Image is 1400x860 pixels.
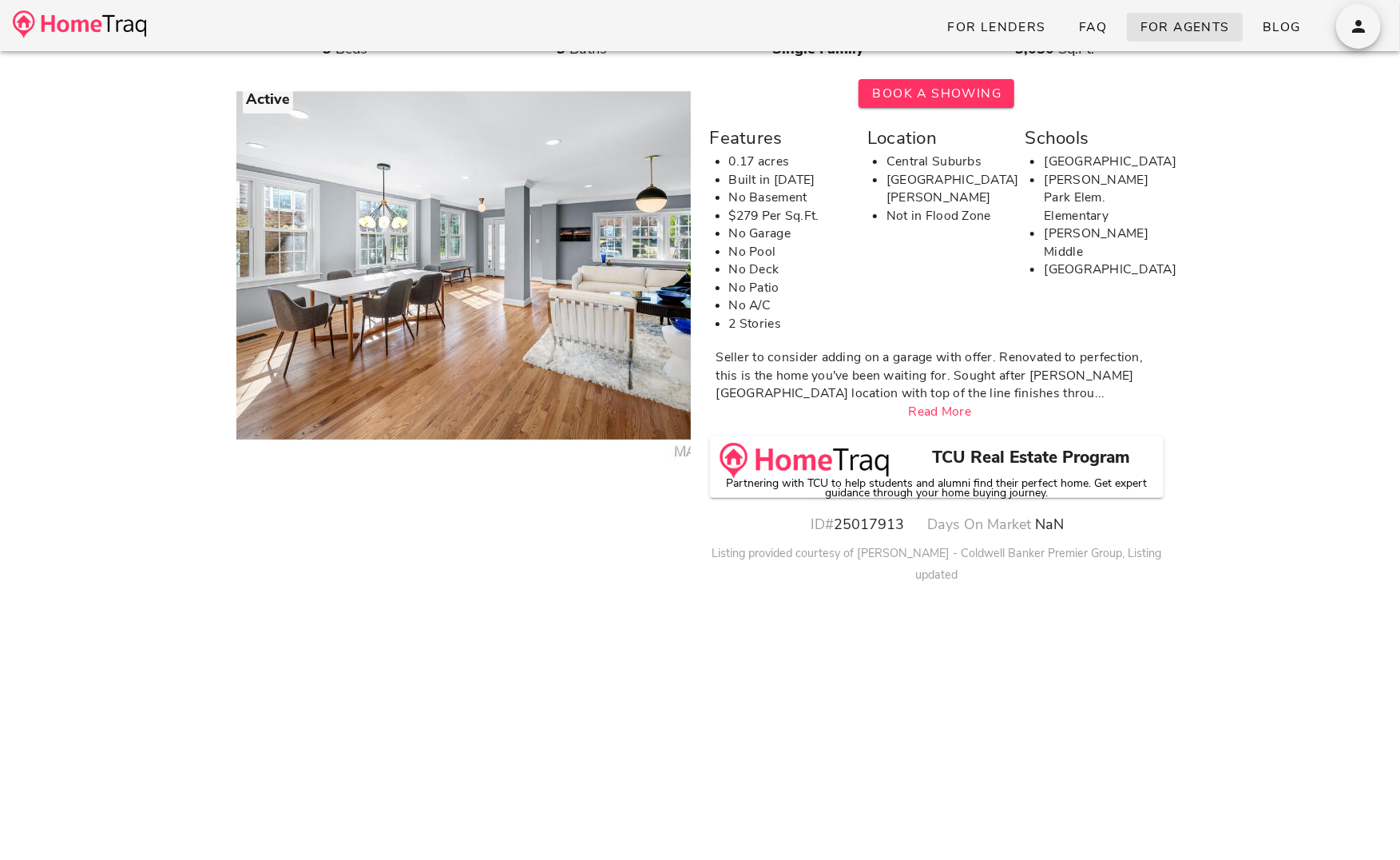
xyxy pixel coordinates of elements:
[1320,783,1400,860] iframe: Chat Widget
[729,315,848,333] li: 2 Stories
[729,171,848,189] li: Built in [DATE]
[1262,18,1301,36] span: Blog
[712,545,1161,583] small: Listing provided courtesy of [PERSON_NAME] - Coldwell Banker Premier Group, Listing updated
[246,90,290,109] strong: Active
[1095,384,1105,402] span: ...
[867,124,1005,153] div: Location
[1065,13,1120,42] a: FAQ
[1078,18,1108,36] span: FAQ
[1044,261,1163,279] li: [GEOGRAPHIC_DATA]
[1044,171,1163,225] li: [PERSON_NAME] Park Elem. Elementary
[927,515,1031,534] span: Days On Market
[729,261,848,279] li: No Deck
[716,348,1164,403] div: Seller to consider adding on a garage with offer. Renovated to perfection, this is the home you'v...
[710,124,848,153] div: Features
[710,479,1164,498] div: Partnering with TCU to help students and alumni find their perfect home. Get expert guidance thro...
[908,403,971,420] a: Read More
[871,85,1001,102] span: Book A Showing
[886,153,1005,171] li: Central Suburbs
[1127,13,1243,42] a: For Agents
[729,189,848,207] li: No Basement
[729,153,848,171] li: 0.17 acres
[908,445,1154,471] h3: TCU Real Estate Program
[729,207,848,225] li: $279 Per Sq.Ft.
[811,515,835,534] span: ID#
[729,279,848,297] li: No Patio
[720,436,1155,498] a: TCU Real Estate Program Partnering with TCU to help students and alumni find their perfect home. ...
[729,243,848,261] li: No Pool
[934,13,1059,42] a: For Lenders
[859,79,1014,108] button: Book A Showing
[799,514,917,536] div: 25017913
[1025,124,1163,153] div: Schools
[1044,153,1163,171] li: [GEOGRAPHIC_DATA]
[886,171,1005,207] li: [GEOGRAPHIC_DATA][PERSON_NAME]
[729,297,848,315] li: No A/C
[1140,18,1230,36] span: For Agents
[886,207,1005,225] li: Not in Flood Zone
[1044,225,1163,261] li: [PERSON_NAME] Middle
[1035,515,1064,534] span: NaN
[13,10,146,38] img: desktop-logo.34a1112.png
[946,18,1046,36] span: For Lenders
[729,225,848,243] li: No Garage
[1249,13,1314,42] a: Blog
